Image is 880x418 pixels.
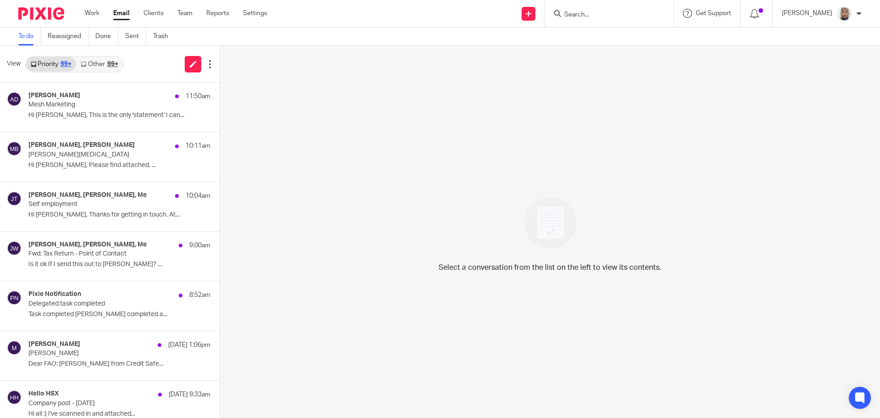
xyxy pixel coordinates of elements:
a: Reassigned [48,28,88,45]
a: Clients [143,9,164,18]
p: [PERSON_NAME][MEDICAL_DATA] [28,151,174,159]
p: [PERSON_NAME] [28,350,174,357]
img: svg%3E [7,290,22,305]
h4: [PERSON_NAME], [PERSON_NAME] [28,141,135,149]
span: View [7,59,21,69]
p: Mesh Marketing [28,101,174,109]
p: [DATE] 1:06pm [168,340,210,350]
span: Get Support [696,10,731,17]
img: svg%3E [7,340,22,355]
img: svg%3E [7,141,22,156]
p: Dear FAO: [PERSON_NAME] from Credit Safe... [28,360,210,368]
p: 10:11am [186,141,210,150]
h4: [PERSON_NAME] [28,340,80,348]
p: 8:52am [189,290,210,300]
img: image [518,191,582,255]
p: [DATE] 9:33am [169,390,210,399]
a: Settings [243,9,267,18]
img: Sara%20Zdj%C4%99cie%20.jpg [837,6,852,21]
img: svg%3E [7,191,22,206]
img: Pixie [18,7,64,20]
p: 11:50am [186,92,210,101]
h4: Pixie Notification [28,290,81,298]
h4: Hello HSX [28,390,59,398]
p: Self employment [28,201,174,208]
a: Priority99+ [26,57,76,72]
input: Search [563,11,646,19]
h4: [PERSON_NAME] [28,92,80,100]
img: svg%3E [7,390,22,405]
p: Is it ok If I send this out to [PERSON_NAME]? ... [28,261,210,268]
h4: [PERSON_NAME], [PERSON_NAME], Me [28,191,147,199]
a: To do [18,28,41,45]
a: Reports [206,9,229,18]
p: Company post - [DATE] [28,400,174,407]
a: Other99+ [76,57,122,72]
img: svg%3E [7,92,22,106]
a: Trash [153,28,175,45]
p: Hi [PERSON_NAME], This is the only 'statement' I can... [28,111,210,119]
p: 10:04am [186,191,210,201]
img: svg%3E [7,241,22,256]
div: 99+ [60,61,71,67]
a: Team [177,9,192,18]
p: 9:00am [189,241,210,250]
a: Sent [125,28,146,45]
p: Select a conversation from the list on the left to view its contents. [439,262,661,273]
p: Hi all :) I've scanned in and attached... [28,410,210,418]
a: Work [85,9,99,18]
p: Delegated task completed [28,300,174,308]
h4: [PERSON_NAME], [PERSON_NAME], Me [28,241,147,249]
p: Task completed [PERSON_NAME] completed a... [28,311,210,318]
p: [PERSON_NAME] [782,9,832,18]
a: Done [95,28,118,45]
p: Hi [PERSON_NAME], Thanks for getting in touch. At... [28,211,210,219]
a: Email [113,9,130,18]
p: Fwd: Tax Return - Point of Contact [28,250,174,258]
div: 99+ [107,61,118,67]
p: Hi [PERSON_NAME], Please find attached. ... [28,162,210,169]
